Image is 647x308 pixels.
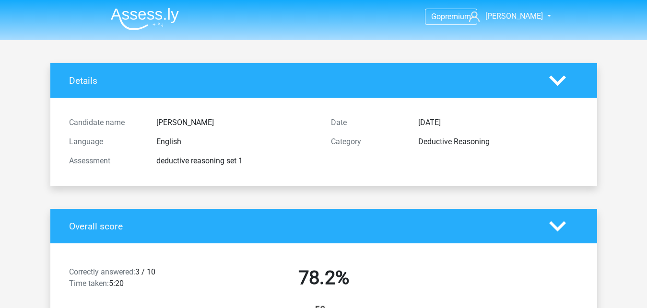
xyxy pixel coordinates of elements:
span: Time taken: [69,279,109,288]
span: Correctly answered: [69,267,135,276]
h2: 78.2% [200,266,447,289]
a: [PERSON_NAME] [465,11,544,22]
div: 3 / 10 5:20 [62,266,193,293]
div: Assessment [62,155,149,167]
div: deductive reasoning set 1 [149,155,324,167]
div: Date [324,117,411,128]
h4: Details [69,75,535,86]
div: Deductive Reasoning [411,136,586,148]
span: [PERSON_NAME] [485,11,543,21]
div: Candidate name [62,117,149,128]
img: Assessly [111,8,179,30]
div: [PERSON_NAME] [149,117,324,128]
span: premium [441,12,471,21]
h4: Overall score [69,221,535,232]
span: Go [431,12,441,21]
div: Category [324,136,411,148]
a: Gopremium [425,10,477,23]
div: [DATE] [411,117,586,128]
div: English [149,136,324,148]
div: Language [62,136,149,148]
